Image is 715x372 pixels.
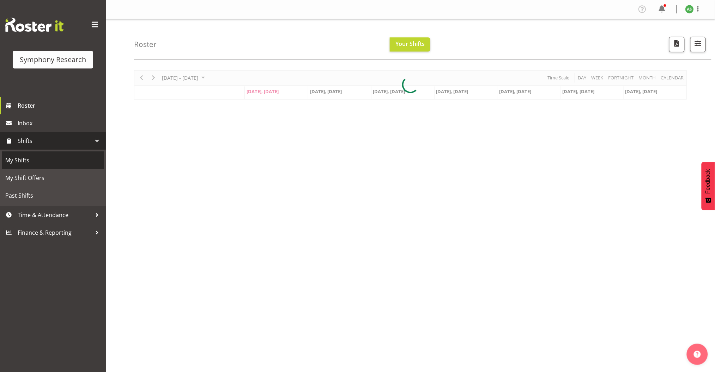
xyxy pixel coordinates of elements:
span: Feedback [705,169,711,194]
button: Feedback - Show survey [702,162,715,210]
img: ange-steiger11422.jpg [685,5,694,13]
img: help-xxl-2.png [694,351,701,358]
button: Filter Shifts [690,37,706,52]
span: Past Shifts [5,190,101,201]
span: My Shift Offers [5,173,101,183]
span: Time & Attendance [18,210,92,220]
h4: Roster [134,40,157,48]
span: Roster [18,100,102,111]
a: Past Shifts [2,187,104,204]
img: Rosterit website logo [5,18,63,32]
button: Your Shifts [390,37,430,52]
span: Shifts [18,136,92,146]
button: Download a PDF of the roster according to the set date range. [669,37,685,52]
span: Inbox [18,118,102,128]
a: My Shifts [2,151,104,169]
span: Finance & Reporting [18,227,92,238]
div: Symphony Research [20,54,86,65]
a: My Shift Offers [2,169,104,187]
span: Your Shifts [395,40,425,48]
span: My Shifts [5,155,101,166]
